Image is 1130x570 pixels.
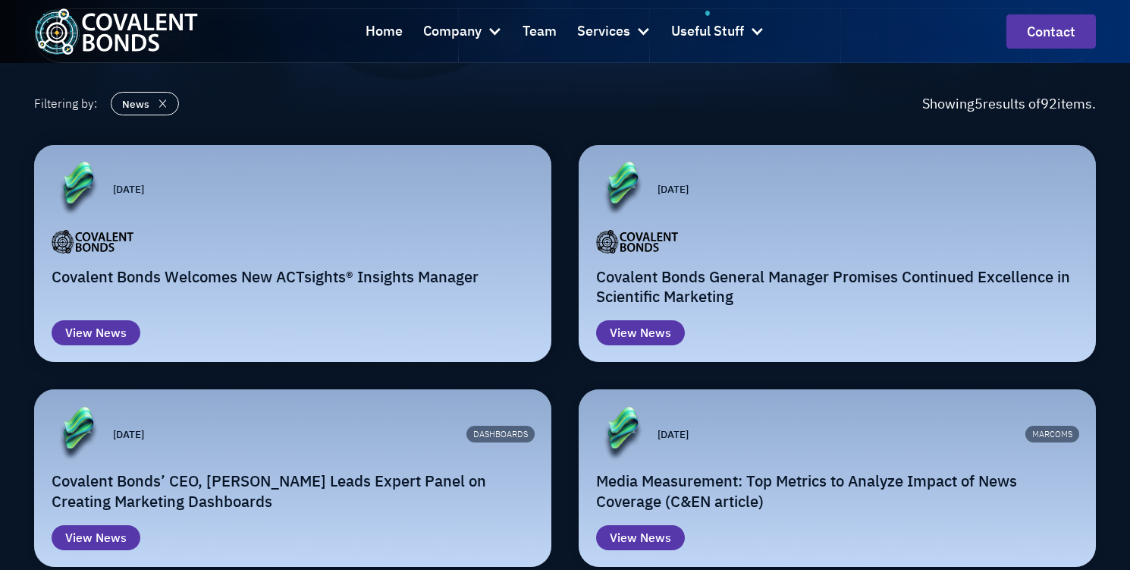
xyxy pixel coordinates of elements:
div: Team [523,20,557,43]
span: 92 [1041,95,1057,112]
p: [DATE] [113,181,144,197]
a: Team [523,11,557,52]
iframe: Chat Widget [857,394,1130,570]
div: News [640,529,671,547]
div: Company [423,11,502,52]
a: contact [1006,14,1096,49]
p: [DATE] [113,427,144,442]
div: Company [423,20,482,43]
div: News [640,324,671,342]
h2: Covalent Bonds’ CEO, [PERSON_NAME] Leads Expert Panel on Creating Marketing Dashboards [52,471,535,512]
h2: Media Measurement: Top Metrics to Analyze Impact of News Coverage (C&EN article) [596,471,1079,512]
a: home [34,8,198,55]
span: 5 [975,95,983,112]
a: [DATE]MarcomsMedia Measurement: Top Metrics to Analyze Impact of News Coverage (C&EN article)View... [579,389,1096,567]
div: Useful Stuff [671,11,764,52]
div: Dashboards [466,426,535,443]
div: News [122,96,149,112]
div: News [96,324,127,342]
div: Services [577,20,630,43]
div: View [610,324,637,342]
div: Showing results of items. [922,93,1096,114]
p: [DATE] [658,181,689,197]
img: Covalent Bonds White / Teal Logo [34,8,198,55]
a: [DATE]DashboardsCovalent Bonds’ CEO, [PERSON_NAME] Leads Expert Panel on Creating Marketing Dashb... [34,389,551,567]
div: Services [577,11,651,52]
a: [DATE]Covalent Bonds General Manager Promises Continued Excellence in Scientific MarketingViewNews [579,145,1096,363]
h2: Covalent Bonds General Manager Promises Continued Excellence in Scientific Marketing [596,267,1079,307]
div: News [96,529,127,547]
a: [DATE]Covalent Bonds Welcomes New ACTsights® Insights ManagerViewNews [34,145,551,363]
div: Home [366,20,403,43]
div: Filtering by: [34,90,97,118]
a: Home [366,11,403,52]
img: close icon [154,93,171,115]
h2: Covalent Bonds Welcomes New ACTsights® Insights Manager [52,267,535,287]
div: View [610,529,637,547]
div: Useful Stuff [671,20,744,43]
div: View [65,529,93,547]
div: View [65,324,93,342]
p: [DATE] [658,427,689,442]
